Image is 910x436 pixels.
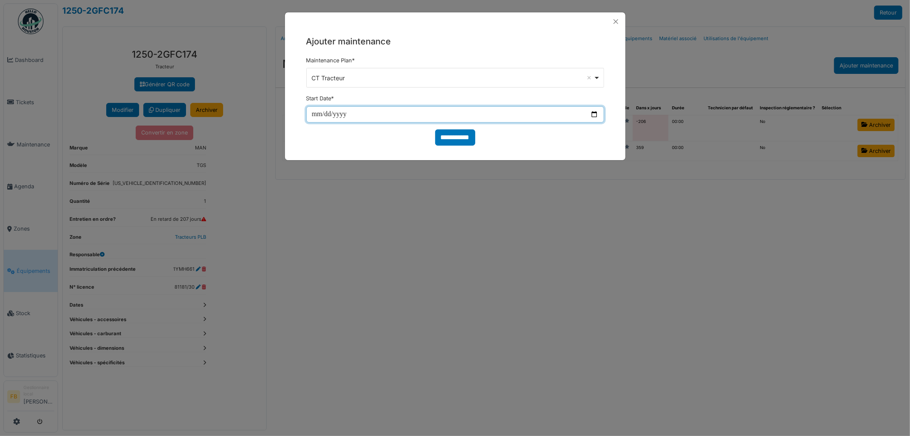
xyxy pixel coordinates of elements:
div: CT Tracteur [311,73,593,82]
button: Remove item: '5151' [585,73,593,82]
span: translation missing: fr.maintenance_plan.start_date [306,95,331,102]
span: translation missing: fr.maintenance_plan.maintenance_plan [306,57,352,64]
h5: Ajouter maintenance [306,35,604,48]
button: Close [610,16,622,27]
